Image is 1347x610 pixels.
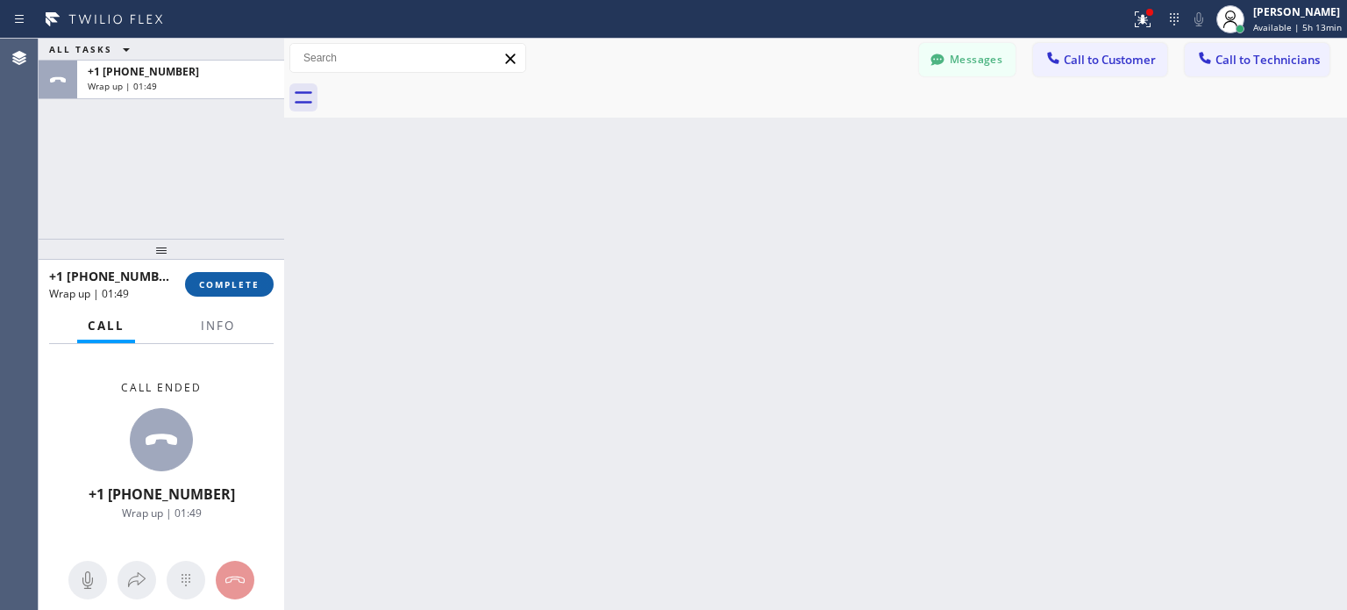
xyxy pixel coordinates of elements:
[89,484,235,504] span: +1 [PHONE_NUMBER]
[167,561,205,599] button: Open dialpad
[1187,7,1211,32] button: Mute
[1215,52,1320,68] span: Call to Technicians
[68,561,107,599] button: Mute
[49,43,112,55] span: ALL TASKS
[190,309,246,343] button: Info
[919,43,1016,76] button: Messages
[1253,21,1342,33] span: Available | 5h 13min
[1185,43,1329,76] button: Call to Technicians
[49,268,178,284] span: +1 [PHONE_NUMBER]
[121,380,202,395] span: Call ended
[1064,52,1156,68] span: Call to Customer
[88,80,157,92] span: Wrap up | 01:49
[77,309,135,343] button: Call
[216,561,254,599] button: Hang up
[1033,43,1167,76] button: Call to Customer
[88,64,199,79] span: +1 [PHONE_NUMBER]
[185,272,274,297] button: COMPLETE
[290,44,525,72] input: Search
[122,506,202,520] span: Wrap up | 01:49
[39,39,147,60] button: ALL TASKS
[1253,4,1342,19] div: [PERSON_NAME]
[201,318,235,334] span: Info
[199,278,260,291] span: COMPLETE
[118,561,156,599] button: Open directory
[88,318,125,334] span: Call
[49,286,129,301] span: Wrap up | 01:49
